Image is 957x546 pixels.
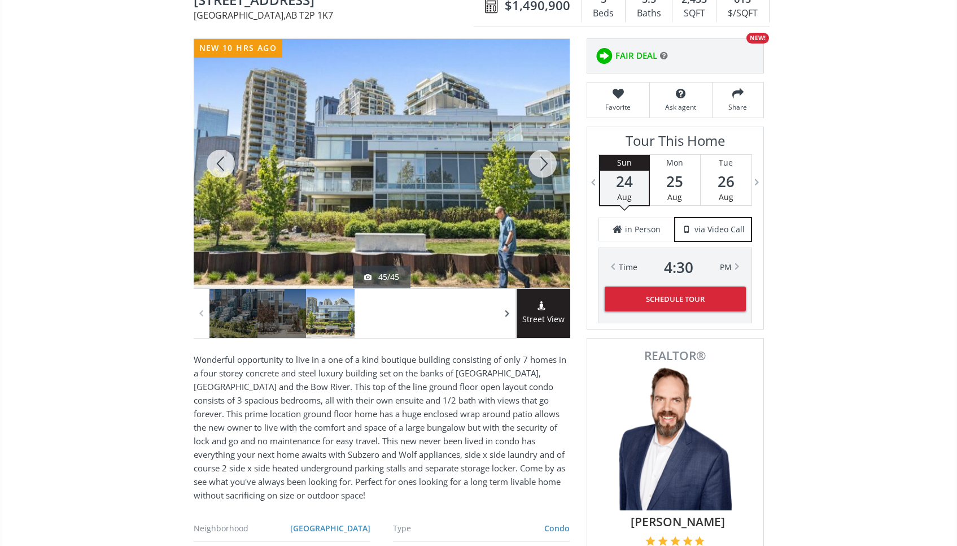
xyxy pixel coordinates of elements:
div: Tue [701,155,751,171]
p: Wonderful opportunity to live in a one of a kind boutique building consisting of only 7 homes in ... [194,353,570,502]
div: Time PM [619,259,732,275]
span: [PERSON_NAME] [605,513,751,530]
a: Condo [544,523,570,534]
a: [GEOGRAPHIC_DATA] [290,523,370,534]
span: via Video Call [694,224,745,235]
div: SQFT [678,5,710,22]
div: NEW! [746,33,769,44]
div: Beds [588,5,619,22]
span: [GEOGRAPHIC_DATA] , AB T2P 1K7 [194,11,478,20]
div: Baths [631,5,666,22]
div: Mon [650,155,700,171]
span: 25 [650,174,700,189]
span: REALTOR® [600,350,751,362]
img: 1 of 5 stars [645,536,656,546]
span: Aug [617,192,632,202]
div: 88 Waterfront Mews SW #102 Calgary, AB T2P 1K7 - Photo 45 of 45 [194,39,570,288]
img: 3 of 5 stars [670,536,680,546]
span: Aug [719,192,733,202]
img: 2 of 5 stars [658,536,668,546]
div: new 10 hrs ago [194,39,283,58]
span: 4 : 30 [664,259,693,275]
div: Type [393,525,487,532]
img: 4 of 5 stars [683,536,693,546]
img: 5 of 5 stars [694,536,705,546]
button: Schedule Tour [605,287,746,311]
h3: Tour This Home [598,133,752,154]
div: Sun [600,155,649,171]
img: rating icon [593,45,615,67]
span: 24 [600,174,649,189]
span: Favorite [593,102,644,112]
span: FAIR DEAL [615,50,657,62]
span: Share [718,102,758,112]
span: 26 [701,174,751,189]
span: Ask agent [656,102,706,112]
img: Photo of Gareth Hughes [619,367,732,510]
span: Street View [517,313,570,326]
div: Neighborhood [194,525,287,532]
div: $/SQFT [722,5,763,22]
span: in Person [625,224,661,235]
div: 45/45 [364,271,399,283]
span: Aug [667,192,682,202]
